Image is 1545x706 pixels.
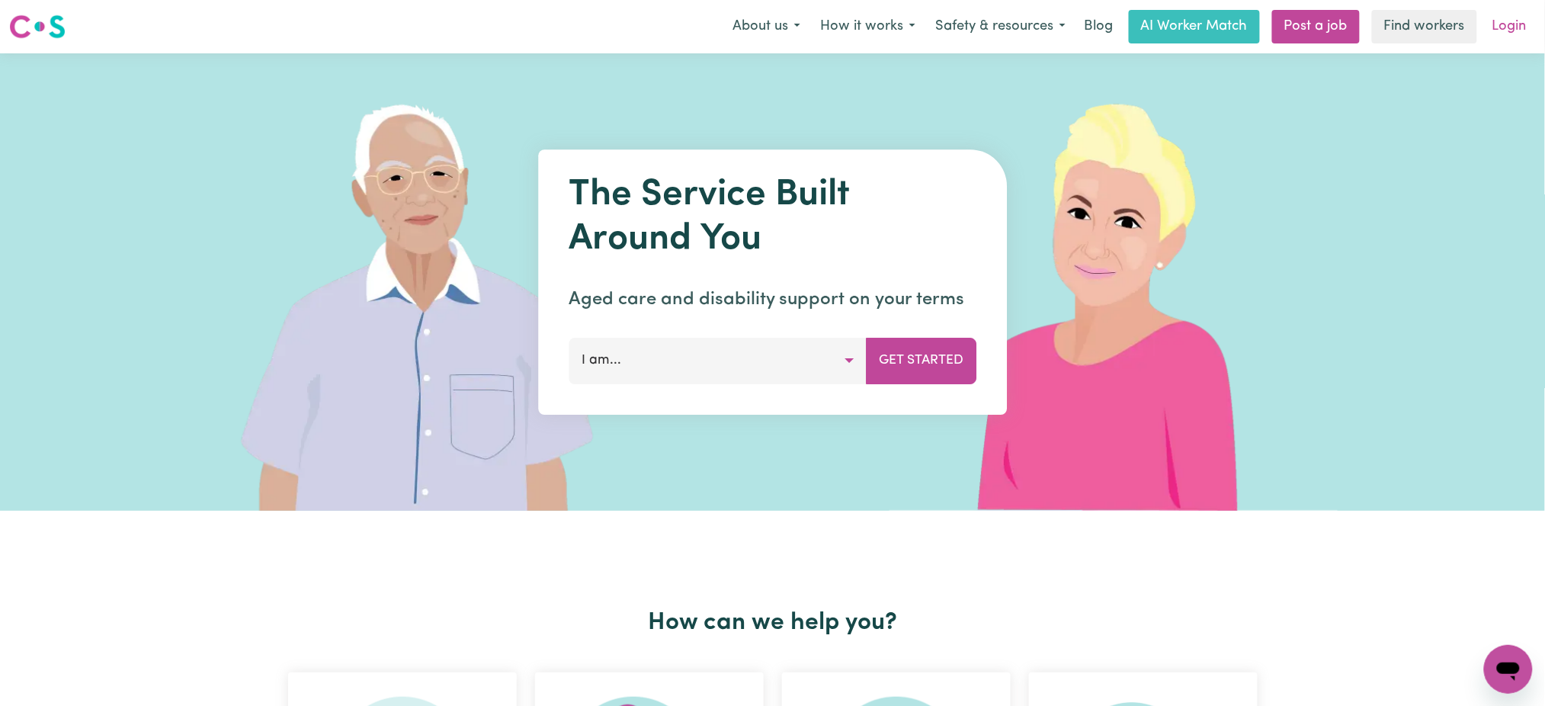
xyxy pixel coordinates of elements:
button: I am... [569,338,867,383]
h1: The Service Built Around You [569,174,976,262]
a: Login [1483,10,1536,43]
button: How it works [810,11,925,43]
img: Careseekers logo [9,13,66,40]
button: Get Started [866,338,976,383]
iframe: Button to launch messaging window [1484,645,1533,694]
a: Careseekers logo [9,9,66,44]
button: About us [723,11,810,43]
a: AI Worker Match [1129,10,1260,43]
button: Safety & resources [925,11,1075,43]
p: Aged care and disability support on your terms [569,286,976,313]
a: Blog [1075,10,1123,43]
a: Post a job [1272,10,1360,43]
h2: How can we help you? [279,608,1267,637]
a: Find workers [1372,10,1477,43]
